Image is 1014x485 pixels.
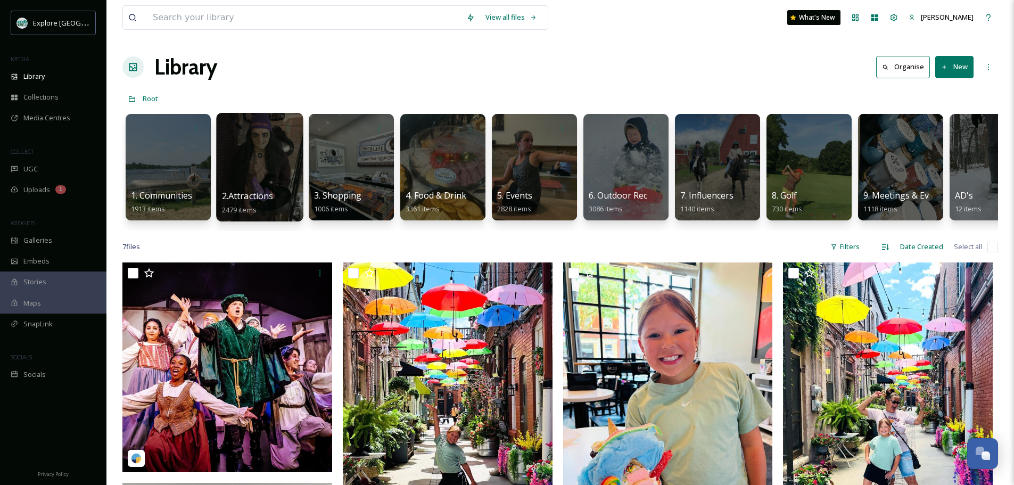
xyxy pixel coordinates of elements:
[38,467,69,480] a: Privacy Policy
[825,236,865,257] div: Filters
[680,191,733,213] a: 7. Influencers1140 items
[11,219,35,227] span: WIDGETS
[23,164,38,174] span: UGC
[222,204,257,214] span: 2479 items
[222,191,274,215] a: 2.Attractions2479 items
[497,204,531,213] span: 2828 items
[772,191,802,213] a: 8. Golf730 items
[38,471,69,478] span: Privacy Policy
[55,185,66,194] div: 1
[895,236,949,257] div: Date Created
[589,191,647,213] a: 6. Outdoor Rec3086 items
[143,92,158,105] a: Root
[903,7,979,28] a: [PERSON_NAME]
[935,56,974,78] button: New
[680,204,714,213] span: 1140 items
[23,277,46,287] span: Stories
[314,191,361,213] a: 3. Shopping1006 items
[131,204,165,213] span: 1913 items
[406,204,440,213] span: 3361 items
[23,92,59,102] span: Collections
[131,191,192,213] a: 1. Communities1913 items
[967,438,998,469] button: Open Chat
[772,190,797,201] span: 8. Golf
[406,190,466,201] span: 4. Food & Drink
[497,191,532,213] a: 5. Events2828 items
[497,190,532,201] span: 5. Events
[222,190,274,202] span: 2.Attractions
[11,147,34,155] span: COLLECT
[406,191,466,213] a: 4. Food & Drink3361 items
[921,12,974,22] span: [PERSON_NAME]
[955,190,973,201] span: AD's
[122,242,140,252] span: 7 file s
[122,262,332,472] img: autumnsierraxo-2143642.jpg
[772,204,802,213] span: 730 items
[863,190,946,201] span: 9. Meetings & Events
[955,191,982,213] a: AD's12 items
[23,369,46,380] span: Socials
[23,235,52,245] span: Galleries
[589,204,623,213] span: 3086 items
[17,18,28,28] img: 67e7af72-b6c8-455a-acf8-98e6fe1b68aa.avif
[876,56,930,78] button: Organise
[131,453,142,464] img: snapsea-logo.png
[314,204,348,213] span: 1006 items
[954,242,982,252] span: Select all
[147,6,461,29] input: Search your library
[787,10,840,25] a: What's New
[154,51,217,83] a: Library
[480,7,542,28] a: View all files
[589,190,647,201] span: 6. Outdoor Rec
[863,191,946,213] a: 9. Meetings & Events1118 items
[11,55,29,63] span: MEDIA
[955,204,982,213] span: 12 items
[11,353,32,361] span: SOCIALS
[680,190,733,201] span: 7. Influencers
[23,256,50,266] span: Embeds
[23,298,41,308] span: Maps
[23,71,45,81] span: Library
[33,18,179,28] span: Explore [GEOGRAPHIC_DATA][PERSON_NAME]
[143,94,158,103] span: Root
[23,185,50,195] span: Uploads
[131,190,192,201] span: 1. Communities
[876,56,935,78] a: Organise
[23,319,53,329] span: SnapLink
[863,204,897,213] span: 1118 items
[314,190,361,201] span: 3. Shopping
[23,113,70,123] span: Media Centres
